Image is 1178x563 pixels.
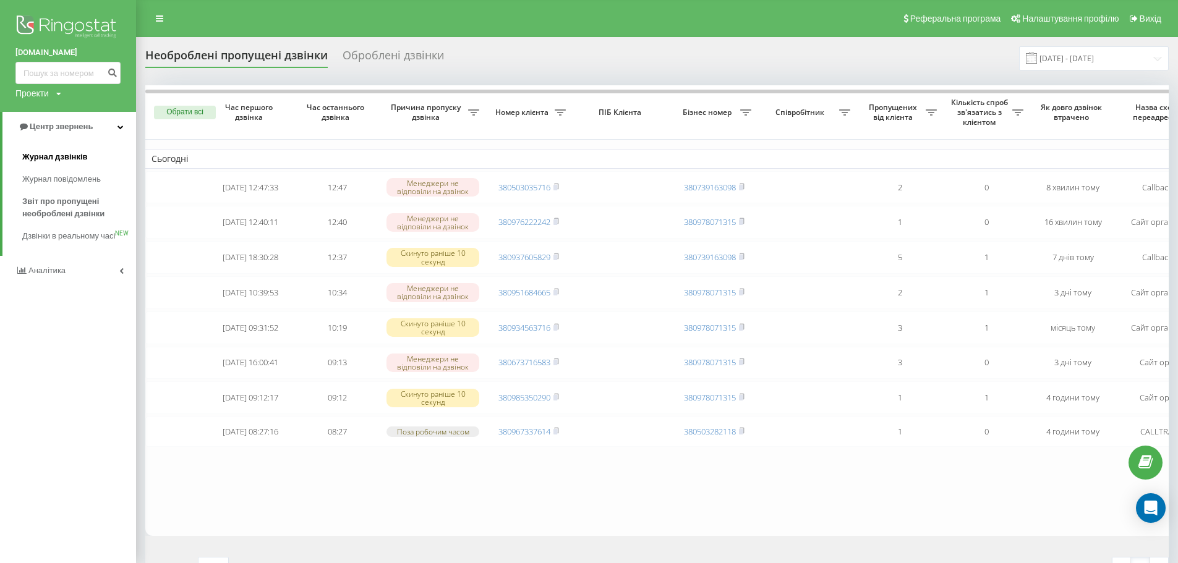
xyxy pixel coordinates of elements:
[856,417,943,447] td: 1
[1022,14,1119,23] span: Налаштування профілю
[294,381,380,414] td: 09:12
[684,182,736,193] a: 380739163098
[943,171,1030,204] td: 0
[1030,381,1116,414] td: 4 години тому
[294,241,380,274] td: 12:37
[386,248,479,266] div: Скинуто раніше 10 секунд
[217,103,284,122] span: Час першого дзвінка
[15,12,121,43] img: Ringostat logo
[498,182,550,193] a: 380503035716
[22,195,130,220] span: Звіт про пропущені необроблені дзвінки
[1030,241,1116,274] td: 7 днів тому
[863,103,926,122] span: Пропущених від клієнта
[1039,103,1106,122] span: Як довго дзвінок втрачено
[856,206,943,239] td: 1
[1030,347,1116,379] td: 3 дні тому
[943,347,1030,379] td: 0
[22,168,136,190] a: Журнал повідомлень
[207,381,294,414] td: [DATE] 09:12:17
[1030,417,1116,447] td: 4 години тому
[583,108,660,117] span: ПІБ Клієнта
[15,62,121,84] input: Пошук за номером
[943,311,1030,344] td: 1
[207,171,294,204] td: [DATE] 12:47:33
[294,206,380,239] td: 12:40
[498,426,550,437] a: 380967337614
[764,108,839,117] span: Співробітник
[22,225,136,247] a: Дзвінки в реальному часіNEW
[154,106,216,119] button: Обрати всі
[856,171,943,204] td: 2
[1140,14,1161,23] span: Вихід
[949,98,1012,127] span: Кількість спроб зв'язатись з клієнтом
[684,216,736,227] a: 380978071315
[943,241,1030,274] td: 1
[677,108,740,117] span: Бізнес номер
[1030,171,1116,204] td: 8 хвилин тому
[15,46,121,59] a: [DOMAIN_NAME]
[386,426,479,437] div: Поза робочим часом
[386,318,479,337] div: Скинуто раніше 10 секунд
[498,392,550,403] a: 380985350290
[294,311,380,344] td: 10:19
[343,49,444,68] div: Оброблені дзвінки
[856,347,943,379] td: 3
[910,14,1001,23] span: Реферальна програма
[207,241,294,274] td: [DATE] 18:30:28
[22,151,88,163] span: Журнал дзвінків
[207,206,294,239] td: [DATE] 12:40:11
[28,266,66,275] span: Аналiтика
[1030,206,1116,239] td: 16 хвилин тому
[15,87,49,99] div: Проекти
[207,311,294,344] td: [DATE] 09:31:52
[386,353,479,372] div: Менеджери не відповіли на дзвінок
[1030,311,1116,344] td: місяць тому
[684,357,736,368] a: 380978071315
[386,389,479,407] div: Скинуто раніше 10 секунд
[294,171,380,204] td: 12:47
[684,392,736,403] a: 380978071315
[684,322,736,333] a: 380978071315
[1136,493,1166,523] div: Open Intercom Messenger
[856,381,943,414] td: 1
[856,276,943,309] td: 2
[386,103,468,122] span: Причина пропуску дзвінка
[22,190,136,225] a: Звіт про пропущені необроблені дзвінки
[22,146,136,168] a: Журнал дзвінків
[684,252,736,263] a: 380739163098
[943,381,1030,414] td: 1
[207,417,294,447] td: [DATE] 08:27:16
[207,347,294,379] td: [DATE] 16:00:41
[498,252,550,263] a: 380937605829
[294,276,380,309] td: 10:34
[684,426,736,437] a: 380503282118
[30,122,93,131] span: Центр звернень
[386,283,479,302] div: Менеджери не відповіли на дзвінок
[498,357,550,368] a: 380673716583
[498,287,550,298] a: 380951684665
[386,178,479,197] div: Менеджери не відповіли на дзвінок
[943,206,1030,239] td: 0
[294,347,380,379] td: 09:13
[304,103,370,122] span: Час останнього дзвінка
[943,417,1030,447] td: 0
[943,276,1030,309] td: 1
[2,112,136,142] a: Центр звернень
[498,216,550,227] a: 380976222242
[22,173,101,185] span: Журнал повідомлень
[145,49,328,68] div: Необроблені пропущені дзвінки
[22,230,115,242] span: Дзвінки в реальному часі
[386,213,479,232] div: Менеджери не відповіли на дзвінок
[207,276,294,309] td: [DATE] 10:39:53
[684,287,736,298] a: 380978071315
[856,311,943,344] td: 3
[498,322,550,333] a: 380934563716
[1030,276,1116,309] td: 3 дні тому
[492,108,555,117] span: Номер клієнта
[294,417,380,447] td: 08:27
[856,241,943,274] td: 5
